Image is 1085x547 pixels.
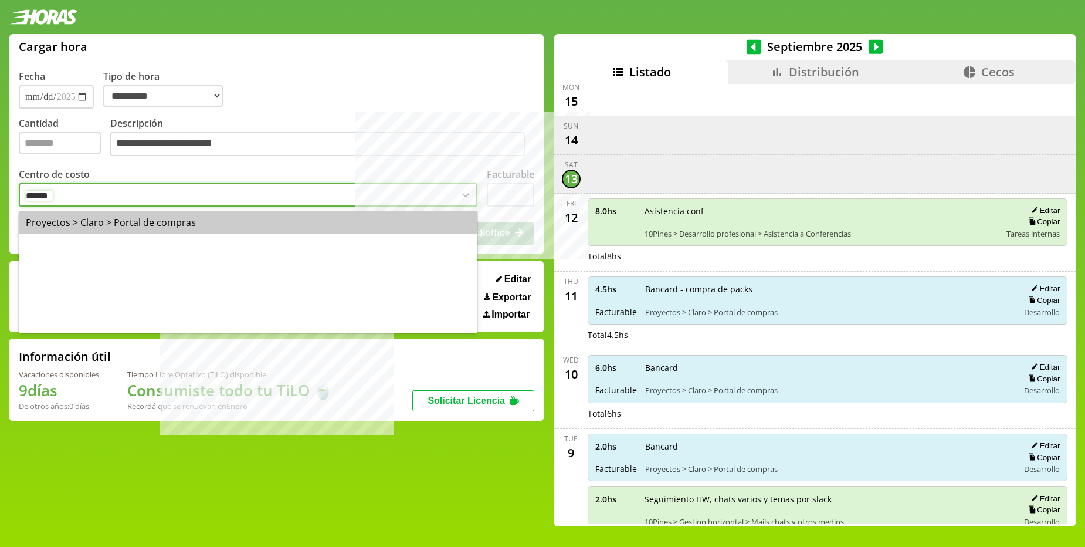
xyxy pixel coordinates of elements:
span: Bancard [645,362,1011,373]
span: 10Pines > Desarrollo profesional > Asistencia a Conferencias [645,228,999,239]
div: Fri [567,198,576,208]
label: Cantidad [19,117,110,160]
label: Centro de costo [19,168,90,181]
span: Editar [504,274,531,285]
label: Fecha [19,70,45,83]
span: 4.5 hs [595,283,637,295]
div: 12 [562,208,581,227]
span: Desarrollo [1024,464,1060,474]
div: 11 [562,286,581,305]
button: Editar [1028,441,1060,451]
img: logotipo [9,9,77,25]
span: Proyectos > Claro > Portal de compras [645,307,1011,318]
div: Sun [564,121,578,131]
span: Desarrollo [1024,516,1060,527]
span: Distribución [789,64,859,80]
button: Copiar [1025,453,1060,462]
div: Recordá que se renuevan en [127,401,333,411]
div: scrollable content [554,84,1076,525]
span: Desarrollo [1024,385,1060,396]
div: Sat [565,160,578,170]
button: Solicitar Licencia [412,390,534,411]
span: Proyectos > Claro > Portal de compras [645,385,1011,396]
button: Editar [1028,494,1060,504]
div: Total 8 hs [588,251,1068,262]
span: Desarrollo [1024,307,1060,318]
button: Copiar [1025,217,1060,227]
div: De otros años: 0 días [19,401,99,411]
span: Bancard [645,441,1011,452]
button: Editar [1028,283,1060,293]
button: Editar [492,273,534,285]
button: Copiar [1025,295,1060,305]
span: Bancard - compra de packs [645,283,1011,295]
label: Facturable [487,168,534,181]
span: Tareas internas [1006,228,1060,239]
h1: Consumiste todo tu TiLO 🍵 [127,380,333,401]
span: 2.0 hs [595,441,637,452]
div: Total 6 hs [588,408,1068,419]
span: Importar [491,309,530,320]
div: Tiempo Libre Optativo (TiLO) disponible [127,369,333,380]
div: Mon [562,82,579,92]
span: Asistencia conf [645,205,999,217]
button: Exportar [480,292,534,303]
span: Listado [629,64,671,80]
span: Facturable [595,384,637,396]
span: Facturable [595,306,637,318]
b: Enero [226,401,247,411]
span: Facturable [595,463,637,474]
span: 2.0 hs [595,494,636,505]
button: Editar [1028,362,1060,372]
span: 10Pines > Gestion horizontal > Mails chats y otros medios [645,516,1011,527]
div: 15 [562,92,581,111]
div: Proyectos > Claro > Portal de compras [19,211,477,234]
label: Tipo de hora [103,70,232,109]
span: Solicitar Licencia [428,396,505,406]
span: Septiembre 2025 [761,39,869,55]
span: Seguimiento HW, chats varios y temas por slack [645,494,1011,505]
button: Copiar [1025,505,1060,515]
select: Tipo de hora [103,85,223,107]
div: Thu [564,276,578,286]
div: Vacaciones disponibles [19,369,99,380]
span: Proyectos > Claro > Portal de compras [645,464,1011,474]
input: Cantidad [19,132,101,154]
button: Editar [1028,205,1060,215]
div: 10 [562,365,581,384]
button: Copiar [1025,374,1060,384]
div: Tue [564,434,578,444]
label: Descripción [110,117,534,160]
div: Total 4.5 hs [588,329,1068,340]
h2: Información útil [19,349,111,364]
span: Exportar [492,292,531,303]
span: Cecos [981,64,1015,80]
textarea: Descripción [110,132,525,157]
div: Wed [563,355,579,365]
div: 14 [562,131,581,150]
div: 9 [562,444,581,462]
h1: 9 días [19,380,99,401]
span: 8.0 hs [595,205,636,217]
div: 13 [562,170,581,188]
h1: Cargar hora [19,39,87,55]
span: 6.0 hs [595,362,637,373]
